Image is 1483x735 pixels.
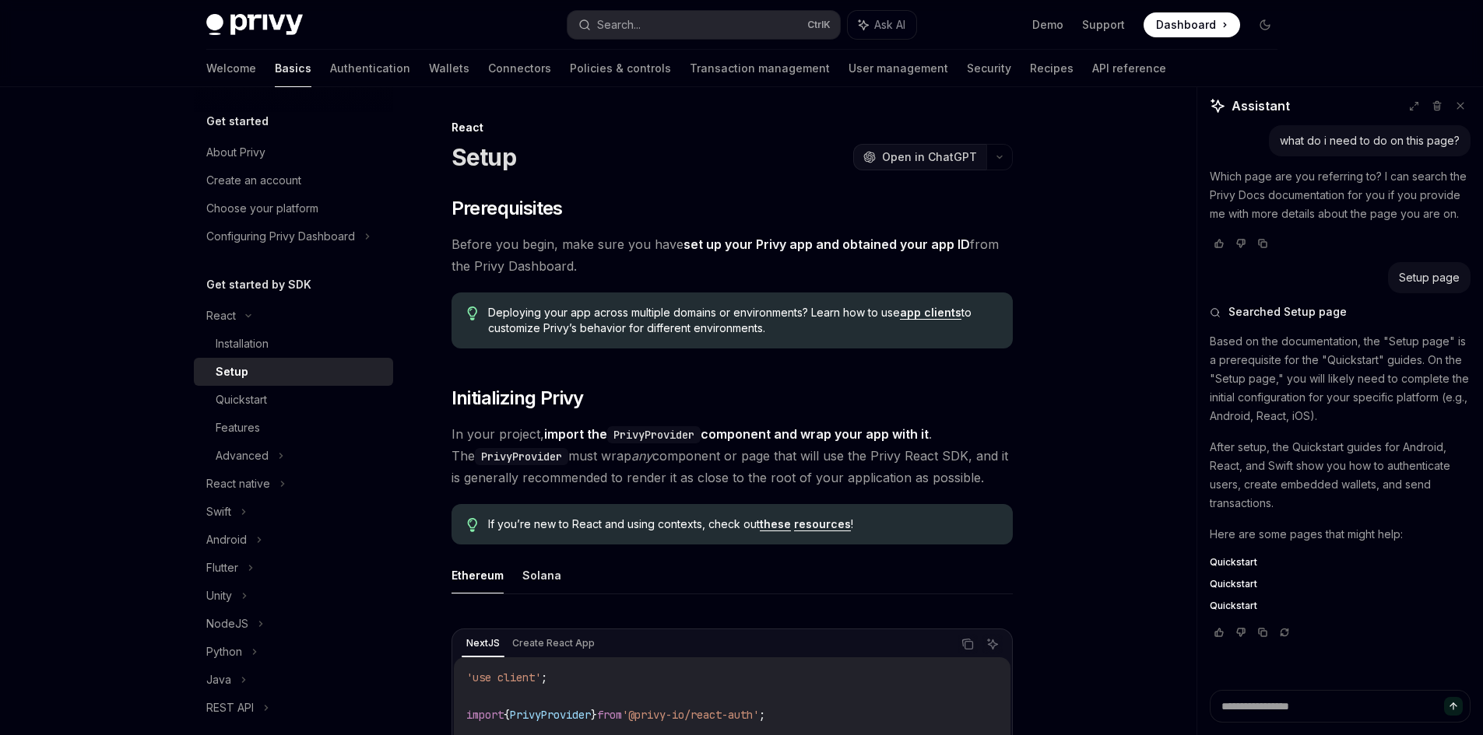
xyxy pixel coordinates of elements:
[631,448,652,464] em: any
[1030,50,1074,87] a: Recipes
[488,305,996,336] span: Deploying your app across multiple domains or environments? Learn how to use to customize Privy’s...
[1144,12,1240,37] a: Dashboard
[504,708,510,722] span: {
[597,16,641,34] div: Search...
[967,50,1011,87] a: Security
[475,448,568,465] code: PrivyProvider
[194,330,393,358] a: Installation
[206,199,318,218] div: Choose your platform
[807,19,831,31] span: Ctrl K
[216,390,267,409] div: Quickstart
[848,11,916,39] button: Ask AI
[1210,578,1471,590] a: Quickstart
[206,112,269,131] h5: Get started
[1210,332,1471,425] p: Based on the documentation, the "Setup page" is a prerequisite for the "Quickstart" guides. On th...
[508,634,599,653] div: Create React App
[452,233,1013,277] span: Before you begin, make sure you have from the Privy Dashboard.
[1280,133,1460,149] div: what do i need to do on this page?
[1228,304,1347,320] span: Searched Setup page
[794,517,851,531] a: resources
[568,11,840,39] button: Search...CtrlK
[1210,525,1471,544] p: Here are some pages that might help:
[462,634,504,653] div: NextJS
[194,358,393,386] a: Setup
[429,50,469,87] a: Wallets
[452,143,516,171] h1: Setup
[591,708,597,722] span: }
[882,149,977,165] span: Open in ChatGPT
[1210,438,1471,513] p: After setup, the Quickstart guides for Android, React, and Swift show you how to authenticate use...
[1156,17,1216,33] span: Dashboard
[206,306,236,325] div: React
[958,634,978,654] button: Copy the contents from the code block
[622,708,759,722] span: '@privy-io/react-auth'
[1210,600,1257,612] span: Quickstart
[216,418,260,437] div: Features
[1210,556,1471,569] a: Quickstart
[466,670,541,684] span: 'use client'
[1210,556,1257,569] span: Quickstart
[206,275,311,294] h5: Get started by SDK
[206,530,247,549] div: Android
[900,306,961,320] a: app clients
[1444,697,1463,716] button: Send message
[206,171,301,190] div: Create an account
[206,14,303,36] img: dark logo
[544,426,929,442] strong: import the component and wrap your app with it
[467,518,478,532] svg: Tip
[982,634,1003,654] button: Ask AI
[1210,304,1471,320] button: Searched Setup page
[1210,600,1471,612] a: Quickstart
[452,120,1013,135] div: React
[1210,578,1257,590] span: Quickstart
[206,474,270,493] div: React native
[206,502,231,521] div: Swift
[206,614,248,633] div: NodeJS
[194,386,393,414] a: Quickstart
[206,670,231,689] div: Java
[1253,12,1277,37] button: Toggle dark mode
[760,517,791,531] a: these
[522,557,561,593] button: Solana
[206,50,256,87] a: Welcome
[1399,270,1460,285] div: Setup page
[452,557,504,593] button: Ethereum
[1092,50,1166,87] a: API reference
[1210,167,1471,223] p: Which page are you referring to? I can search the Privy Docs documentation for you if you provide...
[275,50,311,87] a: Basics
[874,17,905,33] span: Ask AI
[330,50,410,87] a: Authentication
[206,698,254,717] div: REST API
[607,426,701,443] code: PrivyProvider
[194,414,393,442] a: Features
[1232,96,1290,115] span: Assistant
[510,708,591,722] span: PrivyProvider
[466,708,504,722] span: import
[194,138,393,166] a: About Privy
[684,236,970,253] a: set up your Privy app and obtained your app ID
[216,446,269,465] div: Advanced
[452,423,1013,488] span: In your project, . The must wrap component or page that will use the Privy React SDK, and it is g...
[206,642,242,661] div: Python
[452,196,563,221] span: Prerequisites
[488,516,996,532] span: If you’re new to React and using contexts, check out !
[206,586,232,605] div: Unity
[216,334,269,353] div: Installation
[194,166,393,194] a: Create an account
[194,194,393,222] a: Choose your platform
[597,708,622,722] span: from
[216,362,248,381] div: Setup
[467,306,478,320] svg: Tip
[849,50,948,87] a: User management
[206,227,355,246] div: Configuring Privy Dashboard
[541,670,547,684] span: ;
[488,50,551,87] a: Connectors
[853,144,986,170] button: Open in ChatGPT
[452,386,584,411] span: Initializing Privy
[690,50,830,87] a: Transaction management
[206,558,238,577] div: Flutter
[759,708,765,722] span: ;
[1082,17,1125,33] a: Support
[570,50,671,87] a: Policies & controls
[1032,17,1063,33] a: Demo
